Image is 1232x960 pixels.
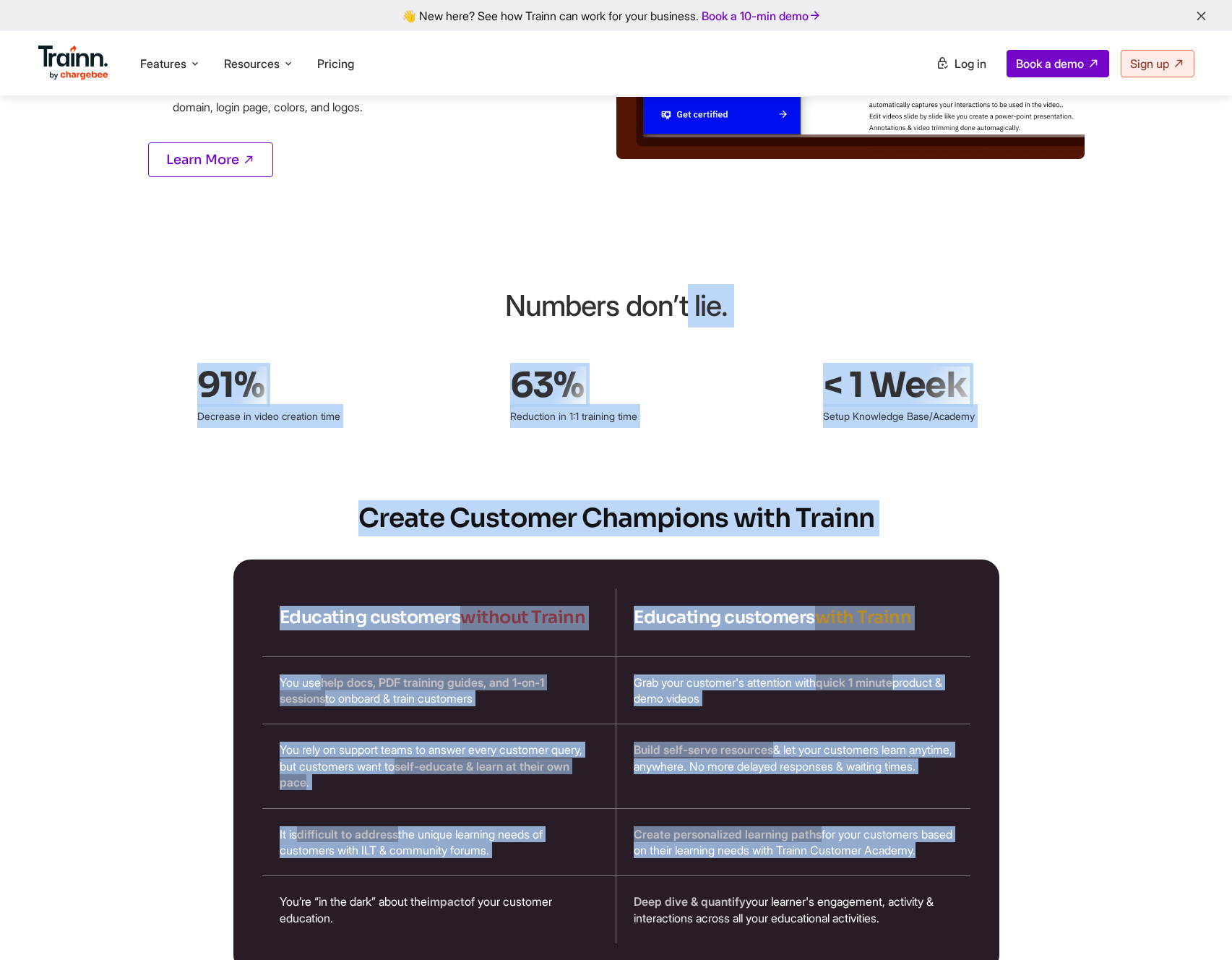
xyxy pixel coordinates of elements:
[955,56,986,71] span: Log in
[96,500,1137,536] h2: Create Customer Champions with Trainn
[148,142,273,177] a: Learn More
[197,404,407,428] p: Decrease in video creation time
[616,657,970,724] div: Grab your customer's attention with product & demo videos
[280,284,952,327] div: Numbers don’t lie.
[616,809,970,876] div: for your customers based on their learning needs with Trainn Customer Academy.
[280,675,544,706] span: help docs, PDF training guides, and 1-on-1 sessions
[1007,50,1109,77] a: Book a demo
[616,724,970,807] div: & let your customers learn anytime, anywhere. No more delayed responses & waiting times.
[634,894,746,909] span: Deep dive & quantify
[823,404,1033,428] p: Setup Knowledge Base/Academy
[280,606,599,630] h3: Educating customers
[823,367,970,404] b: < 1 Week
[460,607,585,628] span: without Trainn
[262,657,616,724] div: You use to onboard & train customers
[634,827,822,841] span: Create personalized learning paths
[1121,50,1194,77] a: Sign up
[510,367,587,404] b: 63%
[427,894,465,909] span: impact
[616,876,970,943] div: your learner's engagement, activity & interactions across all your educational activities.
[148,62,164,134] span: →
[297,827,398,841] span: difficult to address
[262,876,616,943] div: You’re “in the dark” about the of your customer education.
[815,607,912,628] span: with Trainn
[38,46,109,80] img: Trainn Logo
[699,6,824,26] a: Book a 10-min demo
[197,367,267,404] b: 91%
[262,809,616,876] div: It is the unique learning needs of customers with ILT & community forums.
[140,56,186,72] span: Features
[634,606,953,630] h3: Educating customers
[262,724,616,807] div: You rely on support teams to answer every customer query, but customers want to .
[9,9,1223,22] div: 👋 New here? See how Trainn can work for your business.
[927,51,995,77] a: Log in
[1160,891,1232,960] iframe: Chat Widget
[317,56,354,71] a: Pricing
[634,742,773,757] span: Build self-serve resources
[816,675,892,690] span: quick 1 minute
[510,404,720,428] p: Reduction in 1:1 training time
[280,759,569,789] span: self-educate & learn at their own pace
[1130,56,1169,71] span: Sign up
[1016,56,1084,71] span: Book a demo
[224,56,280,72] span: Resources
